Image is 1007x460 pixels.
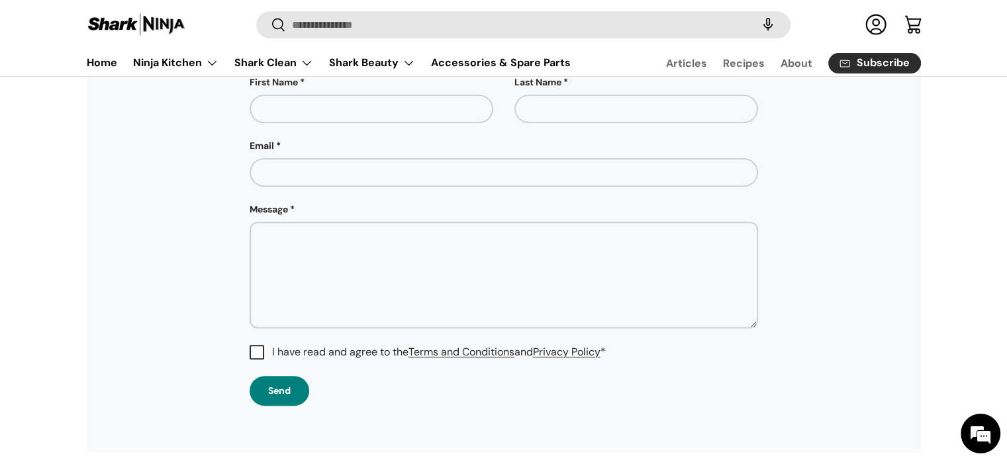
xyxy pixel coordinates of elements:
label: First Name [250,75,493,89]
summary: Ninja Kitchen [125,50,226,76]
a: Articles [666,50,707,76]
button: Send [250,376,309,406]
speech-search-button: Search by voice [747,11,789,40]
a: Privacy Policy [533,345,600,359]
nav: Secondary [634,50,921,76]
label: Email [250,139,758,153]
nav: Primary [87,50,571,76]
a: Terms and Conditions [408,345,514,359]
img: Shark Ninja Philippines [87,12,186,38]
a: Home [87,50,117,75]
a: About [781,50,812,76]
label: Message [250,203,758,216]
a: Accessories & Spare Parts [431,50,571,75]
a: Recipes [723,50,765,76]
span: Subscribe [857,58,910,69]
summary: Shark Clean [226,50,321,76]
span: I have read and agree to the and * [272,344,606,360]
a: Subscribe [828,53,921,73]
label: Last Name [514,75,758,89]
summary: Shark Beauty [321,50,423,76]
